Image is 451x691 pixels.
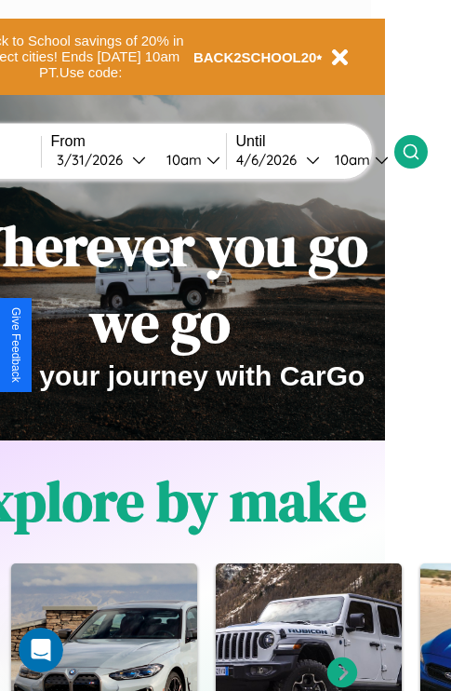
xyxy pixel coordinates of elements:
iframe: Intercom live chat [19,628,63,672]
button: 10am [152,150,226,169]
div: 3 / 31 / 2026 [57,151,132,169]
label: From [51,133,226,150]
div: Give Feedback [9,307,22,383]
div: 10am [157,151,206,169]
button: 10am [320,150,394,169]
label: Until [236,133,394,150]
button: 3/31/2026 [51,150,152,169]
div: 10am [325,151,375,169]
div: 4 / 6 / 2026 [236,151,306,169]
b: BACK2SCHOOL20 [193,49,317,65]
